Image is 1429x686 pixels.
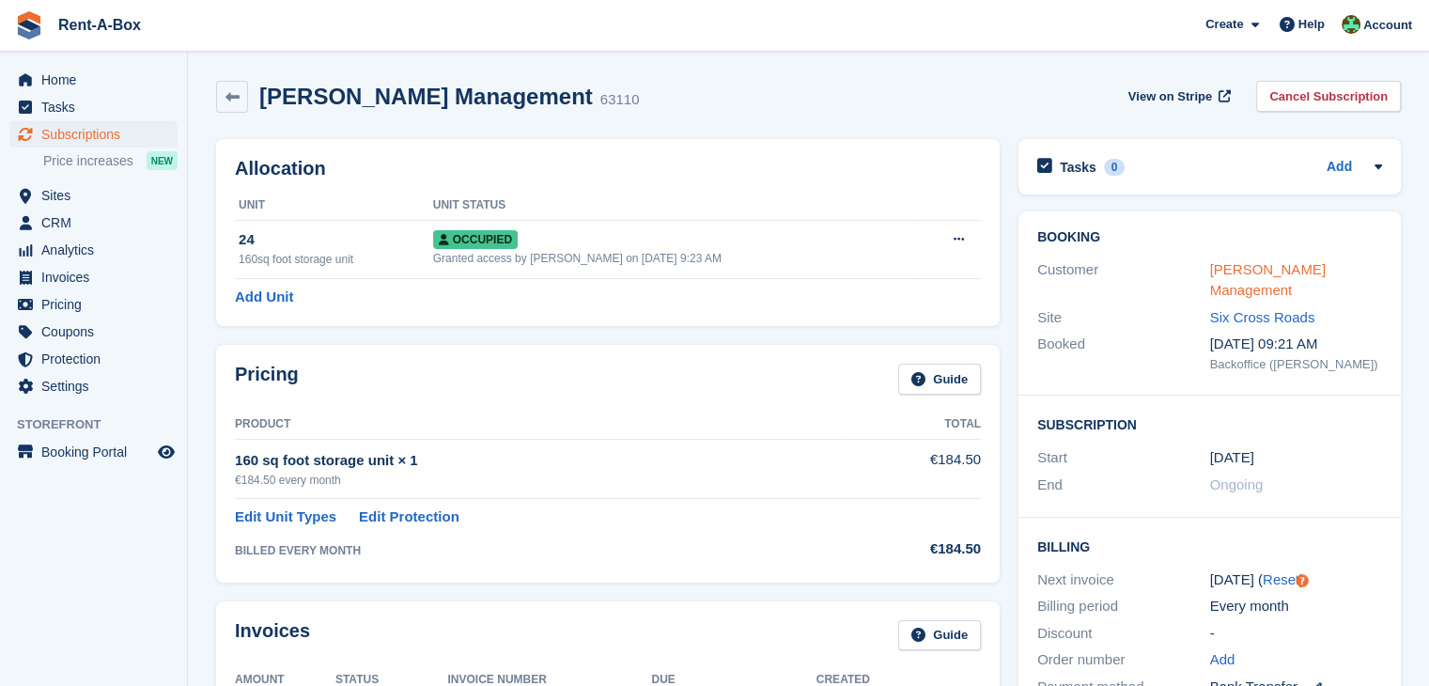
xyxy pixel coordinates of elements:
div: Backoffice ([PERSON_NAME]) [1210,355,1383,374]
span: Subscriptions [41,121,154,148]
div: Site [1037,307,1210,329]
a: Add Unit [235,287,293,308]
th: Unit [235,191,433,221]
a: Edit Protection [359,507,459,528]
div: Granted access by [PERSON_NAME] on [DATE] 9:23 AM [433,250,915,267]
span: Help [1298,15,1325,34]
h2: [PERSON_NAME] Management [259,84,593,109]
a: menu [9,121,178,148]
div: Tooltip anchor [1294,572,1311,589]
a: menu [9,264,178,290]
img: stora-icon-8386f47178a22dfd0bd8f6a31ec36ba5ce8667c1dd55bd0f319d3a0aa187defe.svg [15,11,43,39]
div: Billing period [1037,596,1210,617]
span: Coupons [41,319,154,345]
a: menu [9,94,178,120]
h2: Invoices [235,620,310,651]
a: menu [9,439,178,465]
div: Discount [1037,623,1210,645]
h2: Pricing [235,364,299,395]
a: menu [9,346,178,372]
a: Rent-A-Box [51,9,148,40]
th: Unit Status [433,191,915,221]
span: Account [1363,16,1412,35]
th: Product [235,410,843,440]
a: Add [1210,649,1235,671]
a: Guide [898,620,981,651]
div: Start [1037,447,1210,469]
time: 2024-12-01 01:00:00 UTC [1210,447,1254,469]
span: Settings [41,373,154,399]
span: Home [41,67,154,93]
div: 24 [239,229,433,251]
span: Ongoing [1210,476,1264,492]
div: €184.50 every month [235,472,843,489]
th: Total [843,410,981,440]
div: BILLED EVERY MONTH [235,542,843,559]
h2: Subscription [1037,414,1382,433]
a: Guide [898,364,981,395]
div: €184.50 [843,538,981,560]
a: menu [9,291,178,318]
span: Storefront [17,415,187,434]
a: [PERSON_NAME] Management [1210,261,1326,299]
td: €184.50 [843,439,981,498]
a: Cancel Subscription [1256,81,1401,112]
div: Next invoice [1037,569,1210,591]
a: View on Stripe [1121,81,1235,112]
div: 160 sq foot storage unit × 1 [235,450,843,472]
a: Reset [1263,571,1299,587]
a: menu [9,237,178,263]
span: Occupied [433,230,518,249]
a: menu [9,210,178,236]
a: Six Cross Roads [1210,309,1315,325]
span: View on Stripe [1128,87,1212,106]
div: 63110 [600,89,640,111]
span: Create [1205,15,1243,34]
div: 160sq foot storage unit [239,251,433,268]
span: Protection [41,346,154,372]
span: Tasks [41,94,154,120]
a: menu [9,182,178,209]
span: Booking Portal [41,439,154,465]
a: menu [9,373,178,399]
div: Order number [1037,649,1210,671]
span: CRM [41,210,154,236]
div: Customer [1037,259,1210,302]
a: menu [9,67,178,93]
a: Add [1327,157,1352,179]
div: NEW [147,151,178,170]
div: Booked [1037,334,1210,373]
span: Price increases [43,152,133,170]
h2: Billing [1037,537,1382,555]
div: End [1037,475,1210,496]
h2: Tasks [1060,159,1096,176]
div: [DATE] ( ) [1210,569,1383,591]
a: menu [9,319,178,345]
img: Conor O'Shea [1342,15,1360,34]
h2: Allocation [235,158,981,179]
h2: Booking [1037,230,1382,245]
span: Invoices [41,264,154,290]
a: Price increases NEW [43,150,178,171]
a: Preview store [155,441,178,463]
div: [DATE] 09:21 AM [1210,334,1383,355]
div: 0 [1104,159,1126,176]
div: Every month [1210,596,1383,617]
a: Edit Unit Types [235,507,336,528]
span: Pricing [41,291,154,318]
div: - [1210,623,1383,645]
span: Analytics [41,237,154,263]
span: Sites [41,182,154,209]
